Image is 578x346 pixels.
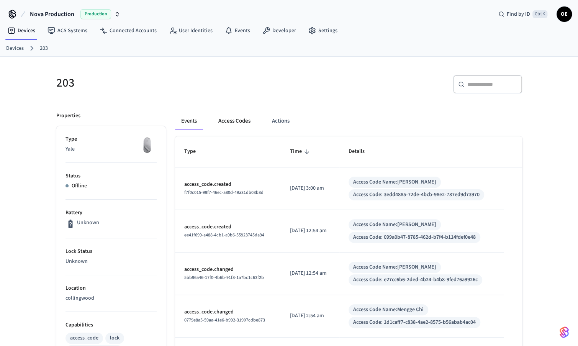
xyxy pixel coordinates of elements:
div: Access Code Name: [PERSON_NAME] [353,263,436,271]
p: [DATE] 12:54 am [290,227,330,235]
a: Developer [256,24,302,38]
div: ant example [175,112,522,130]
span: Ctrl K [532,10,547,18]
p: access_code.created [184,180,272,189]
span: Time [290,146,312,157]
div: Access Code Name: Mengge Chi [353,306,424,314]
a: Connected Accounts [93,24,163,38]
span: 0779e8a5-59aa-41e6-b992-31907cdbe873 [184,317,265,323]
div: Access Code: e27cc6b6-2ded-4b24-b4b8-9fed76a9926c [353,276,478,284]
p: [DATE] 2:54 am [290,312,330,320]
a: User Identities [163,24,219,38]
p: Location [65,284,157,292]
p: access_code.changed [184,308,272,316]
a: Events [219,24,256,38]
div: Access Code Name: [PERSON_NAME] [353,221,436,229]
span: Type [184,146,206,157]
a: Devices [6,44,24,52]
span: 5bb96a46-17f0-4b6b-91f8-1a7bc1c63f2b [184,274,264,281]
p: Unknown [65,257,157,266]
p: [DATE] 12:54 am [290,269,330,277]
p: [DATE] 3:00 am [290,184,330,192]
p: Yale [65,145,157,153]
p: Lock Status [65,248,157,256]
span: f7f0c015-99f7-46ec-a80d-49a31db03b8d [184,189,264,196]
button: OE [557,7,572,22]
p: access_code.created [184,223,272,231]
p: Battery [65,209,157,217]
span: Nova Production [30,10,74,19]
button: Events [175,112,203,130]
div: Find by IDCtrl K [492,7,553,21]
button: Access Codes [212,112,257,130]
span: Find by ID [507,10,530,18]
button: Actions [266,112,296,130]
a: Settings [302,24,344,38]
span: Details [349,146,375,157]
div: Access Code: 099a0b47-8785-462d-b7f4-b114fdef0e48 [353,233,476,241]
img: August Wifi Smart Lock 3rd Gen, Silver, Front [138,135,157,154]
div: Access Code: 3edd4885-72de-4bcb-98e2-787ed9d73970 [353,191,480,199]
p: Status [65,172,157,180]
a: Devices [2,24,41,38]
p: collingwood [65,294,157,302]
div: lock [110,334,120,342]
h5: 203 [56,75,285,91]
a: 203 [40,44,48,52]
p: Properties [56,112,80,120]
span: OE [557,7,571,21]
div: Access Code Name: [PERSON_NAME] [353,178,436,186]
div: access_code [70,334,98,342]
span: ee41f699-a488-4cb1-a9b6-55923745da94 [184,232,264,238]
p: Capabilities [65,321,157,329]
a: ACS Systems [41,24,93,38]
img: SeamLogoGradient.69752ec5.svg [560,326,569,338]
p: access_code.changed [184,266,272,274]
span: Production [80,9,111,19]
div: Access Code: 1d1caff7-c838-4ae2-8575-b56abab4ac04 [353,318,476,326]
p: Unknown [77,219,99,227]
p: Offline [72,182,87,190]
p: Type [65,135,157,143]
